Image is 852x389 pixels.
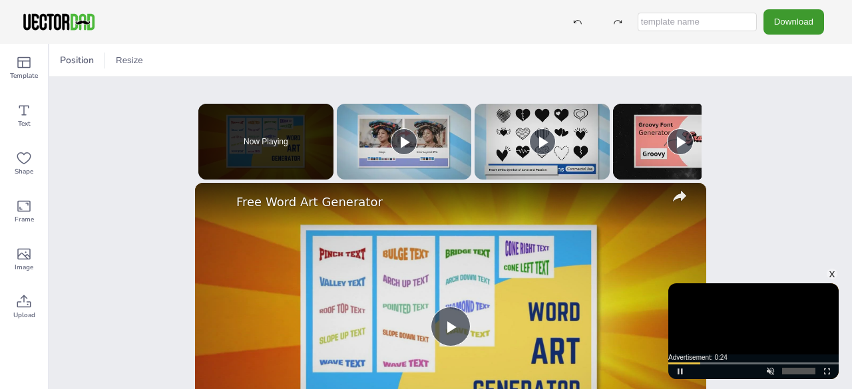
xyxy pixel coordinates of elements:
button: Play [529,128,556,155]
img: VectorDad-1.png [21,12,97,32]
span: Shape [15,166,33,177]
button: Download [763,9,824,34]
span: Upload [13,310,35,321]
span: Frame [15,214,34,225]
span: Image [15,262,33,273]
button: Play [391,128,417,155]
input: template name [638,13,757,31]
span: Position [57,54,97,66]
a: channel logo [203,191,230,217]
a: Free Word Art Generator [236,195,661,209]
span: Now Playing [244,138,288,146]
button: Resize [110,50,148,71]
button: share [668,184,692,208]
button: Play Video [431,307,471,346]
button: Play [667,128,694,155]
span: Template [10,70,38,81]
span: Text [18,118,31,129]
